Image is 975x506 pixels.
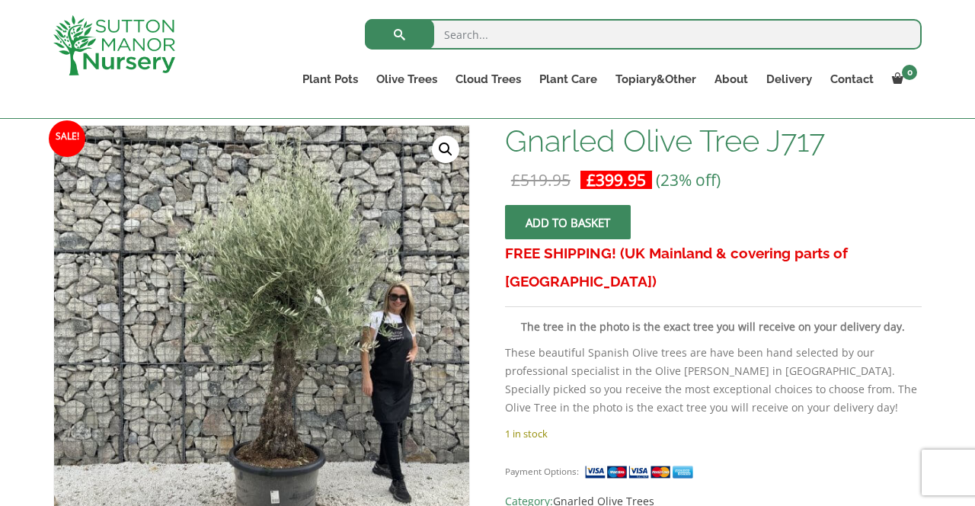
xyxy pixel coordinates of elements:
p: 1 in stock [505,424,922,443]
bdi: 519.95 [511,169,571,191]
strong: The tree in the photo is the exact tree you will receive on your delivery day. [521,319,905,334]
img: payment supported [584,464,698,480]
bdi: 399.95 [587,169,646,191]
span: (23% off) [656,169,721,191]
span: £ [587,169,596,191]
a: Topiary&Other [606,69,705,90]
h3: FREE SHIPPING! (UK Mainland & covering parts of [GEOGRAPHIC_DATA]) [505,239,922,296]
a: Contact [821,69,883,90]
h1: Gnarled Olive Tree J717 [505,125,922,157]
span: Sale! [49,120,85,157]
p: These beautiful Spanish Olive trees are have been hand selected by our professional specialist in... [505,344,922,417]
a: View full-screen image gallery [432,136,459,163]
a: Delivery [757,69,821,90]
span: £ [511,169,520,191]
a: Cloud Trees [446,69,530,90]
a: Olive Trees [367,69,446,90]
small: Payment Options: [505,466,579,477]
a: 0 [883,69,922,90]
img: logo [53,15,175,75]
a: About [705,69,757,90]
button: Add to basket [505,205,631,239]
span: 0 [902,65,917,80]
a: Plant Pots [293,69,367,90]
a: Plant Care [530,69,606,90]
input: Search... [365,19,922,50]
